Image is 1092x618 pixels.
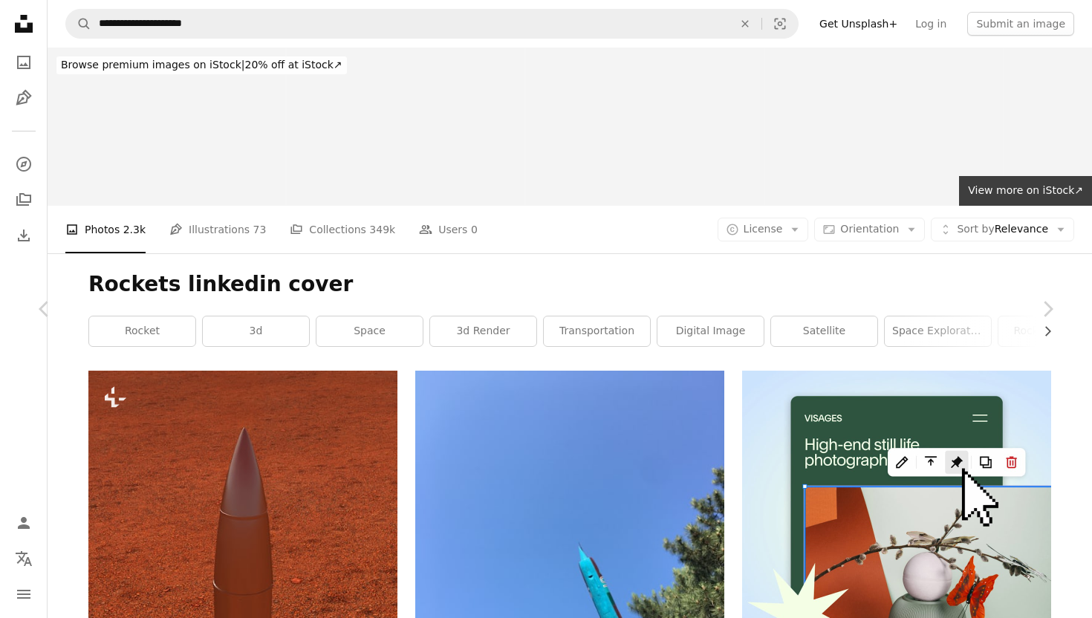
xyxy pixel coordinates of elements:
[88,271,1051,298] h1: Rockets linkedin cover
[66,10,91,38] button: Search Unsplash
[471,221,478,238] span: 0
[253,221,267,238] span: 73
[968,184,1083,196] span: View more on iStock ↗
[9,579,39,609] button: Menu
[89,316,195,346] a: rocket
[415,570,724,583] a: rocket near tree
[419,206,478,253] a: Users 0
[657,316,764,346] a: digital image
[169,206,266,253] a: Illustrations 73
[931,218,1074,241] button: Sort byRelevance
[840,223,899,235] span: Orientation
[810,12,906,36] a: Get Unsplash+
[56,56,347,74] div: 20% off at iStock ↗
[290,206,395,253] a: Collections 349k
[9,48,39,77] a: Photos
[771,316,877,346] a: satellite
[718,218,809,241] button: License
[65,9,799,39] form: Find visuals sitewide
[814,218,925,241] button: Orientation
[61,59,244,71] span: Browse premium images on iStock |
[729,10,761,38] button: Clear
[544,316,650,346] a: transportation
[906,12,955,36] a: Log in
[316,316,423,346] a: space
[967,12,1074,36] button: Submit an image
[203,316,309,346] a: 3d
[744,223,783,235] span: License
[1003,238,1092,380] a: Next
[9,221,39,250] a: Download History
[9,544,39,573] button: Language
[762,10,798,38] button: Visual search
[9,149,39,179] a: Explore
[885,316,991,346] a: space exploration
[9,185,39,215] a: Collections
[957,223,994,235] span: Sort by
[959,176,1092,206] a: View more on iStock↗
[430,316,536,346] a: 3d render
[9,83,39,113] a: Illustrations
[48,48,356,83] a: Browse premium images on iStock|20% off at iStock↗
[9,508,39,538] a: Log in / Sign up
[369,221,395,238] span: 349k
[957,222,1048,237] span: Relevance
